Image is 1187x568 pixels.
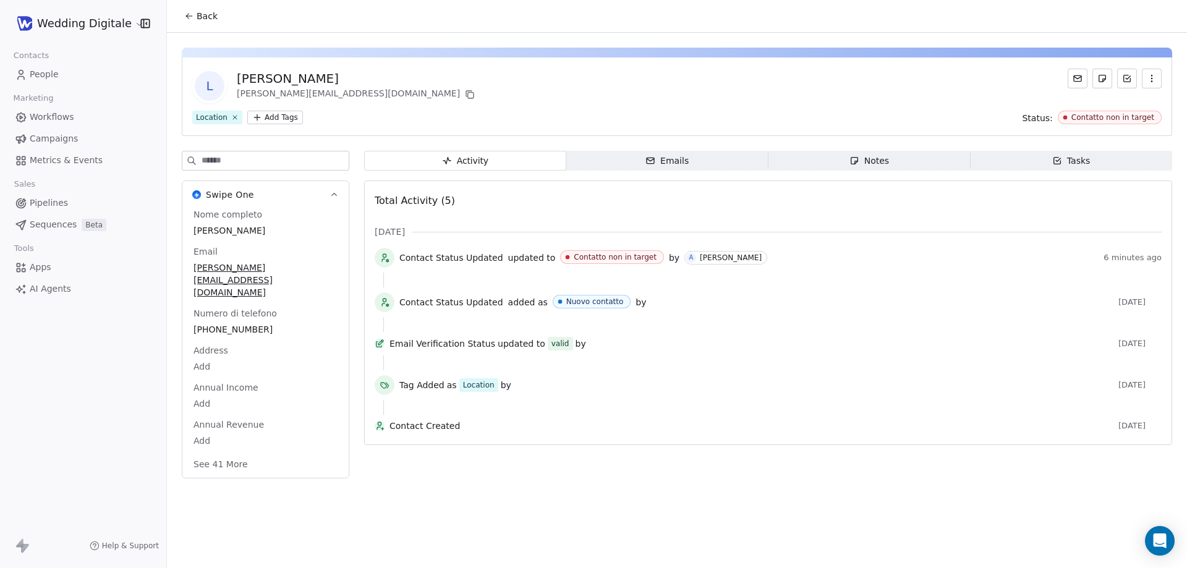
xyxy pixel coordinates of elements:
div: [PERSON_NAME] [237,70,477,87]
span: [DATE] [1118,297,1162,307]
div: Swipe OneSwipe One [182,208,349,478]
img: WD-pittogramma.png [17,16,32,31]
span: Beta [82,219,106,231]
span: Add [194,397,338,410]
span: Total Activity (5) [375,195,455,206]
span: by [576,337,586,350]
button: Add Tags [247,111,303,124]
span: Marketing [8,89,59,108]
span: People [30,68,59,81]
span: [DATE] [1118,380,1162,390]
div: Notes [849,155,889,167]
span: as [447,379,457,391]
span: Help & Support [102,541,159,551]
img: Swipe One [192,190,201,199]
div: Nuovo contatto [566,297,624,306]
span: AI Agents [30,282,71,295]
span: Add [194,360,338,373]
span: Campaigns [30,132,78,145]
div: Contatto non in target [574,253,657,261]
div: Tasks [1052,155,1091,167]
span: updated to [508,252,556,264]
span: Metrics & Events [30,154,103,167]
span: [DATE] [1118,421,1162,431]
button: See 41 More [186,453,255,475]
span: by [636,296,646,308]
span: Address [191,344,231,357]
span: Contact Created [389,420,1113,432]
div: A [689,253,694,263]
span: 6 minutes ago [1104,253,1162,263]
div: Open Intercom Messenger [1145,526,1175,556]
span: Status: [1022,112,1052,124]
span: Back [197,10,218,22]
span: Nome completo [191,208,265,221]
button: Swipe OneSwipe One [182,181,349,208]
span: Contact Status Updated [399,296,503,308]
span: updated to [498,337,545,350]
a: SequencesBeta [10,214,156,235]
a: People [10,64,156,85]
span: [PHONE_NUMBER] [194,323,338,336]
span: [PERSON_NAME][EMAIL_ADDRESS][DOMAIN_NAME] [194,261,338,299]
span: Contact Status Updated [399,252,503,264]
span: [DATE] [375,226,405,238]
span: added as [508,296,548,308]
a: Metrics & Events [10,150,156,171]
div: [PERSON_NAME][EMAIL_ADDRESS][DOMAIN_NAME] [237,87,477,102]
div: Location [463,379,495,391]
a: AI Agents [10,279,156,299]
span: Email Verification Status [389,337,495,350]
span: Swipe One [206,189,254,201]
button: Back [177,5,225,27]
a: Help & Support [90,541,159,551]
div: [PERSON_NAME] [700,253,762,262]
a: Apps [10,257,156,278]
span: Contacts [8,46,54,65]
span: Sales [9,175,41,193]
span: Annual Income [191,381,261,394]
div: Emails [645,155,689,167]
span: Numero di telefono [191,307,279,320]
span: l [195,71,224,101]
span: [PERSON_NAME] [194,224,338,237]
div: Location [196,112,228,123]
a: Campaigns [10,129,156,149]
span: Apps [30,261,51,274]
button: Wedding Digitale [15,13,132,34]
span: Pipelines [30,197,68,210]
span: Annual Revenue [191,418,266,431]
span: Workflows [30,111,74,124]
div: Contatto non in target [1071,113,1154,122]
span: by [669,252,679,264]
span: Tag Added [399,379,445,391]
a: Workflows [10,107,156,127]
span: [DATE] [1118,339,1162,349]
a: Pipelines [10,193,156,213]
span: Sequences [30,218,77,231]
span: Add [194,434,338,447]
span: Email [191,245,220,258]
div: valid [551,337,569,350]
span: Wedding Digitale [37,15,132,32]
span: Tools [9,239,39,258]
span: by [501,379,511,391]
